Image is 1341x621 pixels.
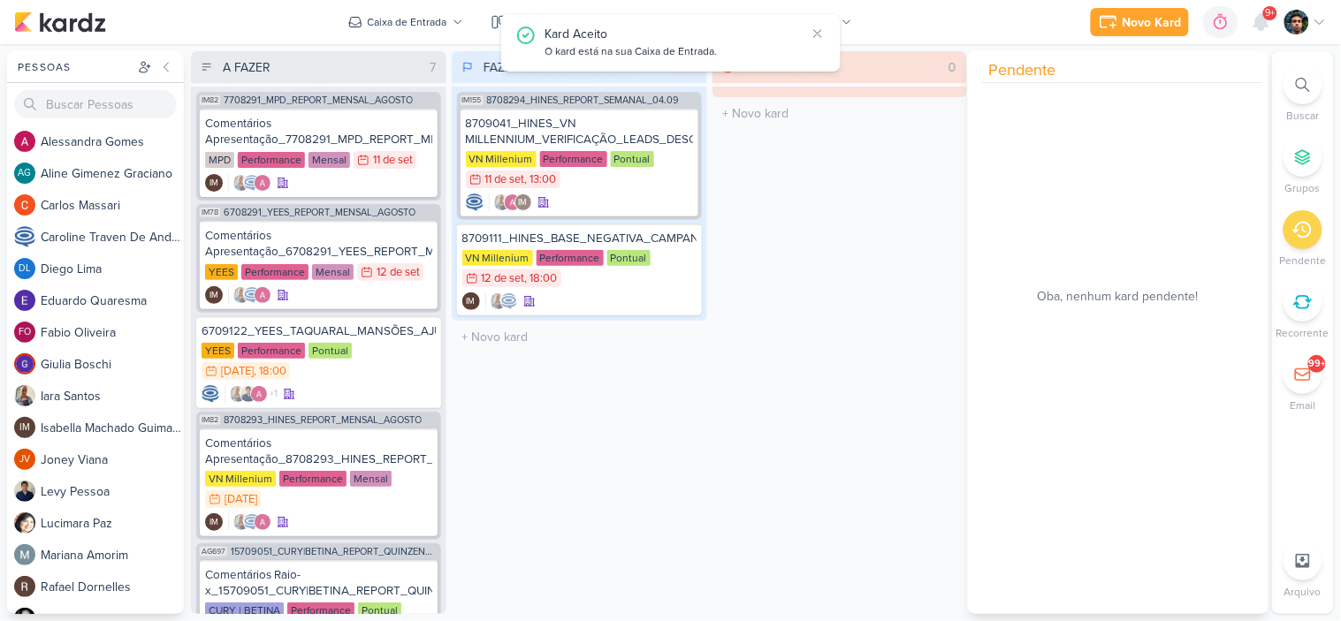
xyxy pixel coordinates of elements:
div: VN Millenium [205,471,276,487]
span: IM155 [461,95,484,105]
div: Isabella Machado Guimarães [14,417,35,438]
div: Pontual [358,602,401,618]
img: Iara Santos [229,385,247,403]
div: 8709111_HINES_BASE_NEGATIVA_CAMPANHA [462,231,697,246]
div: E d u a r d o Q u a r e s m a [41,292,184,310]
div: YEES [202,343,234,359]
span: 6708291_YEES_REPORT_MENSAL_AGOSTO [224,208,415,217]
span: IM82 [200,415,220,425]
div: 8709041_HINES_VN MILLENNIUM_VERIFICAÇÃO_LEADS_DESCARTADOS [466,116,693,148]
div: Criador(a): Isabella Machado Guimarães [205,286,223,304]
div: F a b i o O l i v e i r a [41,323,184,342]
p: IM [19,423,30,433]
div: Performance [279,471,347,487]
img: kardz.app [14,11,106,33]
div: R a f a e l D o r n e l l e s [41,578,184,596]
div: CURY | BETINA [205,602,284,618]
p: IM [210,292,218,300]
div: Criador(a): Isabella Machado Guimarães [205,513,223,531]
img: Lucimara Paz [14,512,35,534]
div: I a r a S a n t o s [41,387,184,405]
div: Colaboradores: Iara Santos, Caroline Traven De Andrade, Alessandra Gomes [228,286,271,304]
p: IM [467,298,476,307]
span: IM78 [200,208,220,217]
div: Mensal [350,471,392,487]
img: Caroline Traven De Andrade [14,226,35,247]
p: Email [1291,398,1316,413]
div: [DATE] [221,366,254,377]
div: Mensal [309,152,350,168]
div: Criador(a): Caroline Traven De Andrade [202,385,219,403]
div: D i e g o L i m a [41,260,184,278]
div: Comentários Apresentação_7708291_MPD_REPORT_MENSAL_AGOSTO [205,116,432,148]
div: C a r o l i n e T r a v e n D e A n d r a d e [41,228,184,246]
p: IM [210,179,218,188]
img: Alessandra Gomes [254,286,271,304]
img: Alessandra Gomes [254,174,271,192]
div: , 18:00 [254,366,286,377]
img: Nelito Junior [1284,10,1309,34]
div: Performance [537,250,604,266]
li: Ctrl + F [1272,65,1334,124]
div: Isabella Machado Guimarães [514,193,532,211]
div: Pessoas [14,59,134,75]
img: Eduardo Quaresma [14,290,35,311]
div: 11 de set [485,174,525,186]
p: Recorrente [1276,325,1330,341]
div: VN Millenium [462,250,533,266]
div: , 13:00 [525,174,557,186]
div: L u c i m a r a P a z [41,514,184,533]
div: Isabella Machado Guimarães [205,513,223,531]
div: VN Millenium [466,151,537,167]
span: IM82 [200,95,220,105]
img: Iara Santos [232,513,250,531]
div: Pontual [611,151,654,167]
img: Levy Pessoa [240,385,257,403]
div: Pontual [309,343,352,359]
p: Grupos [1285,180,1321,196]
span: 9+ [1266,6,1276,20]
p: JV [19,455,30,465]
div: 0 [941,58,964,77]
img: Iara Santos [493,193,511,211]
span: 15709051_CURY|BETINA_REPORT_QUINZENAL_16.09 [231,547,438,557]
div: Isabella Machado Guimarães [462,292,480,310]
span: +1 [268,387,278,401]
span: AG697 [200,547,227,557]
div: C a r l o s M a s s a r i [41,196,184,215]
img: Iara Santos [490,292,507,310]
img: Alessandra Gomes [250,385,268,403]
div: Criador(a): Caroline Traven De Andrade [466,193,484,211]
img: Alessandra Gomes [14,131,35,152]
div: Comentários Apresentação_6708291_YEES_REPORT_MENSAL_AGOSTO [205,228,432,260]
span: Oba, nenhum kard pendente! [1038,287,1199,306]
img: Iara Santos [14,385,35,406]
img: Carlos Massari [14,194,35,216]
div: Criador(a): Isabella Machado Guimarães [462,292,480,310]
img: Giulia Boschi [14,353,35,375]
div: 11 de set [373,155,413,166]
div: Novo Kard [1123,13,1182,32]
img: Iara Santos [232,174,250,192]
div: 99+ [1309,357,1326,371]
div: [DATE] [225,494,257,505]
div: M a r i a n a A m o r i m [41,546,184,564]
div: Performance [238,343,305,359]
p: IM [210,519,218,527]
div: L e v y P e s s o a [41,482,184,501]
img: Caroline Traven De Andrade [243,286,261,304]
img: Levy Pessoa [14,481,35,502]
p: Buscar [1287,108,1320,124]
div: 12 de set [482,273,525,284]
div: Mensal [312,264,354,280]
div: Pontual [607,250,651,266]
div: Kard Aceito [545,25,805,43]
div: Fabio Oliveira [14,322,35,343]
div: 6709122_YEES_TAQUARAL_MANSÕES_AJUSTE_CAMPANHA_MIA [202,323,436,339]
div: Isabella Machado Guimarães [205,174,223,192]
div: Joney Viana [14,449,35,470]
img: Iara Santos [232,286,250,304]
div: , 18:00 [525,273,558,284]
div: Criador(a): Isabella Machado Guimarães [205,174,223,192]
div: J o n e y V i a n a [41,451,184,469]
